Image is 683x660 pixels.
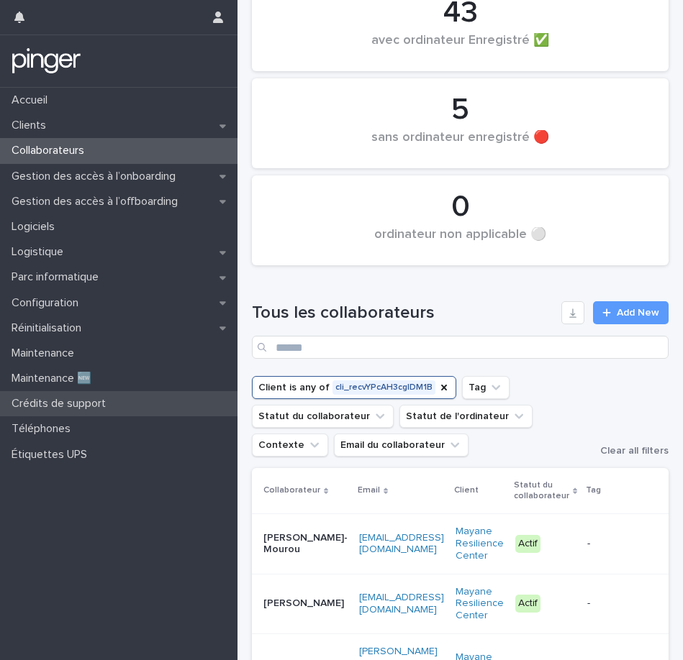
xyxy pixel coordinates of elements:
div: sans ordinateur enregistré 🔴 [276,130,644,160]
p: Maintenance [6,347,86,360]
h1: Tous les collaborateurs [252,303,556,324]
button: Email du collaborateur [334,434,469,457]
p: Tag [586,482,601,498]
p: Gestion des accès à l’onboarding [6,170,187,183]
img: mTgBEunGTSyRkCgitkcU [12,47,81,75]
div: Actif [515,535,540,553]
p: Réinitialisation [6,321,93,335]
input: Search [252,336,669,359]
p: Configuration [6,296,90,310]
p: Email [358,482,380,498]
p: Logistique [6,245,75,259]
a: Add New [593,301,669,324]
button: Statut de l'ordinateur [399,405,533,428]
div: 0 [276,189,644,225]
button: Contexte [252,434,328,457]
button: Client [252,376,456,399]
p: Parc informatique [6,270,110,284]
div: Actif [515,595,540,613]
p: Clients [6,119,58,132]
p: Gestion des accès à l’offboarding [6,195,189,208]
div: 5 [276,92,644,128]
p: Étiquettes UPS [6,448,99,462]
a: Mayane Resilience Center [456,526,504,562]
p: - [587,538,677,550]
div: avec ordinateur Enregistré ✅ [276,33,644,63]
button: Clear all filters [589,446,669,456]
span: Add New [617,308,659,318]
p: Téléphones [6,422,82,436]
p: Maintenance 🆕 [6,372,103,385]
span: Clear all filters [600,446,669,456]
a: [EMAIL_ADDRESS][DOMAIN_NAME] [359,592,444,615]
p: Collaborateur [263,482,320,498]
p: - [587,597,677,610]
p: Crédits de support [6,397,117,411]
a: [EMAIL_ADDRESS][DOMAIN_NAME] [359,533,444,555]
p: Client [454,482,479,498]
p: Logiciels [6,220,66,234]
div: ordinateur non applicable ⚪ [276,227,644,257]
p: [PERSON_NAME] [263,597,348,610]
button: Statut du collaborateur [252,405,394,428]
p: Collaborateurs [6,144,96,157]
p: Statut du collaborateur [514,477,569,504]
p: [PERSON_NAME]-Mourou [263,532,348,556]
button: Tag [462,376,510,399]
p: Accueil [6,93,59,107]
a: Mayane Resilience Center [456,586,504,622]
